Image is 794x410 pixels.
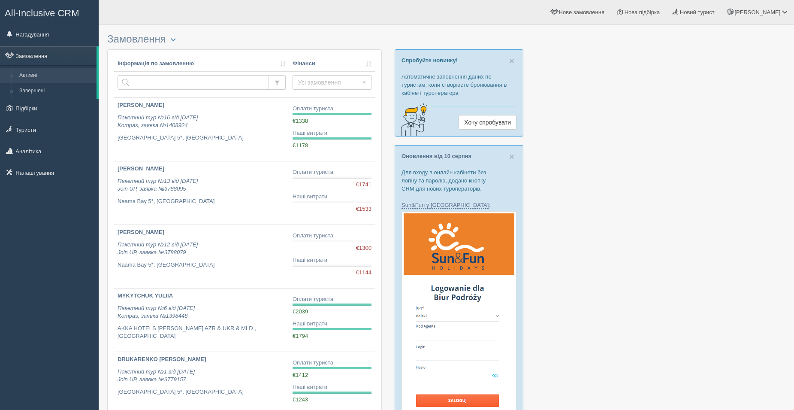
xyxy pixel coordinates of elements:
div: Оплати туриста [293,105,371,113]
b: MYKYTCHUK YULIIA [118,292,173,299]
span: €1338 [293,118,308,124]
div: Наші витрати [293,383,371,392]
p: Для входу в онлайн кабінети без логіну та паролю, додано кнопку CRM для нових туроператорів. [402,168,516,193]
div: Оплати туриста [293,168,371,176]
div: Наші витрати [293,256,371,264]
b: [PERSON_NAME] [118,102,164,108]
p: [GEOGRAPHIC_DATA] 5*, [GEOGRAPHIC_DATA] [118,388,286,396]
a: Хочу спробувати [459,115,516,130]
div: Оплати туриста [293,232,371,240]
span: Нова підбірка [625,9,660,15]
span: €1300 [356,244,371,252]
span: €1178 [293,142,308,149]
button: Close [509,152,514,161]
i: Пакетний тур №13 від [DATE] Join UP, заявка №3788095 [118,178,198,192]
p: Naama Bay 5*, [GEOGRAPHIC_DATA] [118,261,286,269]
p: Спробуйте новинку! [402,56,516,64]
div: Оплати туриста [293,359,371,367]
i: Пакетний тур №1 від [DATE] Join UP, заявка №3779157 [118,368,195,383]
a: Активні [15,68,97,83]
span: Усі замовлення [298,78,360,87]
b: DRUKARENKO [PERSON_NAME] [118,356,206,362]
p: AKKA HOTELS [PERSON_NAME] AZR & UKR & MLD , [GEOGRAPHIC_DATA] [118,325,286,340]
a: Завершені [15,83,97,99]
span: €1533 [356,205,371,213]
span: [PERSON_NAME] [734,9,780,15]
span: €1741 [356,181,371,189]
span: Нове замовлення [559,9,604,15]
a: MYKYTCHUK YULIIA Пакетний тур №6 від [DATE]Kompas, заявка №1398448 AKKA HOTELS [PERSON_NAME] AZR ... [114,289,289,352]
p: : [402,201,516,209]
span: All-Inclusive CRM [5,8,79,18]
a: Оновлення від 10 серпня [402,153,471,159]
a: Sun&Fun у [GEOGRAPHIC_DATA] [402,202,489,209]
span: Новий турист [680,9,715,15]
p: Автоматичне заповнення даних по туристам, коли створюєте бронювання в кабінеті туроператора [402,73,516,97]
p: [GEOGRAPHIC_DATA] 5*, [GEOGRAPHIC_DATA] [118,134,286,142]
h3: Замовлення [107,33,382,45]
span: €1794 [293,333,308,339]
a: [PERSON_NAME] Пакетний тур №16 від [DATE]Kompas, заявка №1408924 [GEOGRAPHIC_DATA] 5*, [GEOGRAPHI... [114,98,289,161]
input: Пошук за номером замовлення, ПІБ або паспортом туриста [118,75,269,90]
div: Наші витрати [293,193,371,201]
b: [PERSON_NAME] [118,165,164,172]
div: Оплати туриста [293,295,371,304]
button: Close [509,56,514,65]
a: [PERSON_NAME] Пакетний тур №12 від [DATE]Join UP, заявка №3788079 Naama Bay 5*, [GEOGRAPHIC_DATA] [114,225,289,288]
button: Усі замовлення [293,75,371,90]
span: €2039 [293,308,308,315]
span: × [509,152,514,161]
div: Наші витрати [293,129,371,137]
span: €1144 [356,269,371,277]
p: Naama Bay 5*, [GEOGRAPHIC_DATA] [118,197,286,206]
span: × [509,56,514,66]
a: All-Inclusive CRM [0,0,98,24]
img: creative-idea-2907357.png [395,103,429,137]
span: €1243 [293,396,308,403]
a: Інформація по замовленню [118,60,286,68]
a: [PERSON_NAME] Пакетний тур №13 від [DATE]Join UP, заявка №3788095 Naama Bay 5*, [GEOGRAPHIC_DATA] [114,161,289,225]
i: Пакетний тур №6 від [DATE] Kompas, заявка №1398448 [118,305,195,319]
i: Пакетний тур №16 від [DATE] Kompas, заявка №1408924 [118,114,198,129]
a: Фінанси [293,60,371,68]
i: Пакетний тур №12 від [DATE] Join UP, заявка №3788079 [118,241,198,256]
div: Наші витрати [293,320,371,328]
span: €1412 [293,372,308,378]
b: [PERSON_NAME] [118,229,164,235]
